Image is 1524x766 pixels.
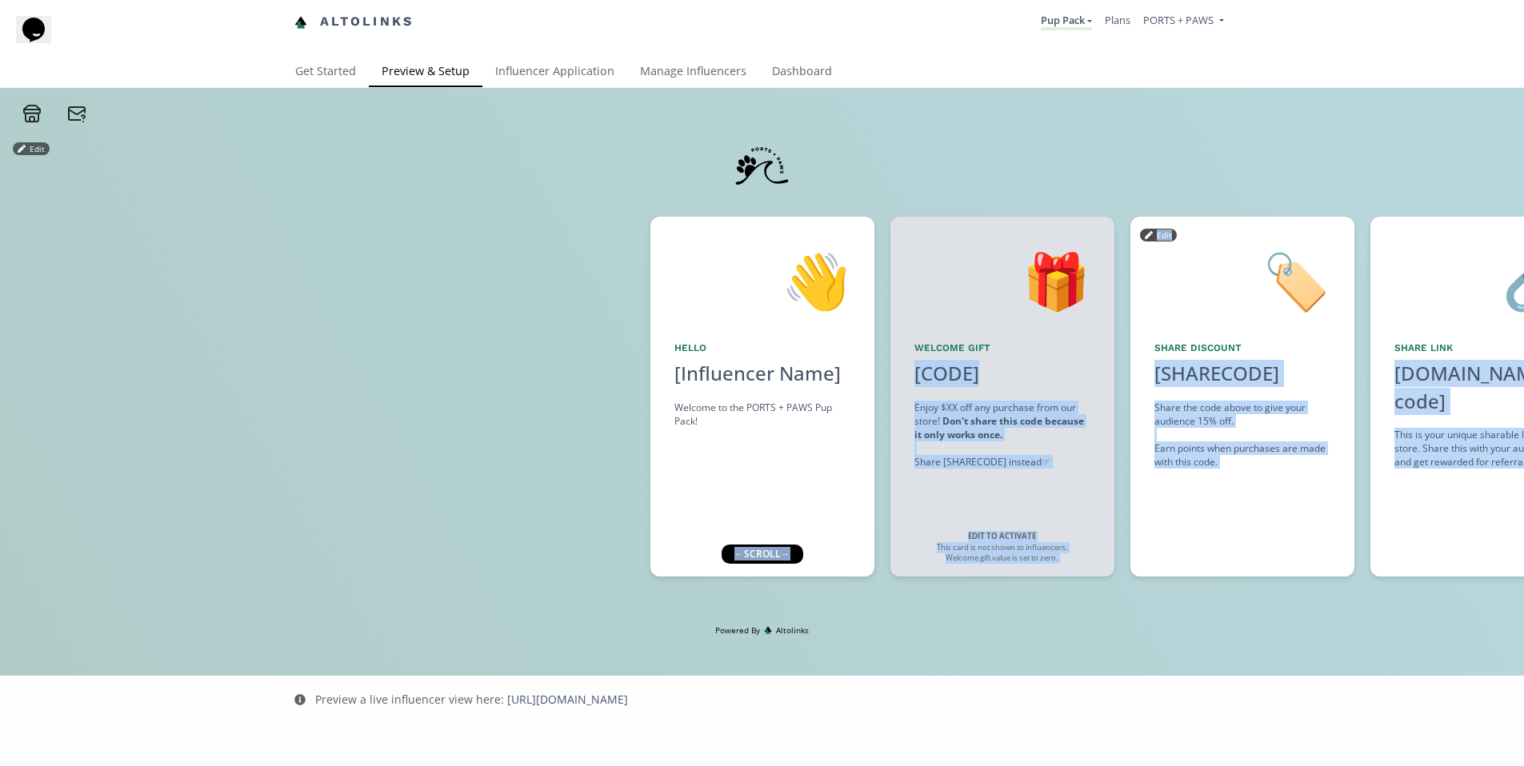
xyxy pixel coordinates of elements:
[922,531,1082,564] div: This card is not shown to influencers. Welcome gift value is set to zero.
[776,624,809,636] span: Altolinks
[674,360,850,387] div: [Influencer Name]
[914,401,1090,469] div: Enjoy $XX off any purchase from our store! Share [SHARECODE] instead ☞
[914,414,1084,441] strong: Don't share this code because it only works once.
[627,57,759,89] a: Manage Influencers
[369,57,482,89] a: Preview & Setup
[732,136,792,196] img: 3tHQrn6uuTer
[1154,241,1330,322] div: 🏷️
[764,626,772,634] img: favicon-32x32.png
[1154,341,1330,355] div: Share Discount
[674,401,850,428] div: Welcome to the PORTS + PAWS Pup Pack!
[1143,13,1214,27] span: PORTS + PAWS
[282,57,369,89] a: Get Started
[1140,229,1177,241] button: Edit
[1143,13,1223,31] a: PORTS + PAWS
[13,142,50,155] button: Edit
[1154,360,1279,387] div: [SHARECODE]
[294,9,414,35] a: Altolinks
[914,241,1090,322] div: 🎁
[1041,13,1092,30] a: Pup Pack
[914,341,1090,355] div: Welcome Gift
[507,692,628,707] a: [URL][DOMAIN_NAME]
[16,16,67,64] iframe: chat widget
[674,341,850,355] div: Hello
[905,360,989,387] div: [CODE]
[721,545,802,564] div: ← scroll →
[759,57,845,89] a: Dashboard
[294,16,307,29] img: favicon-32x32.png
[315,692,628,708] div: Preview a live influencer view here:
[674,241,850,322] div: 👋
[1154,401,1330,469] div: Share the code above to give your audience 15% off. Earn points when purchases are made with this...
[715,624,760,636] span: Powered By
[968,531,1036,541] strong: EDIT TO ACTIVATE
[482,57,627,89] a: Influencer Application
[1105,13,1130,27] a: Plans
